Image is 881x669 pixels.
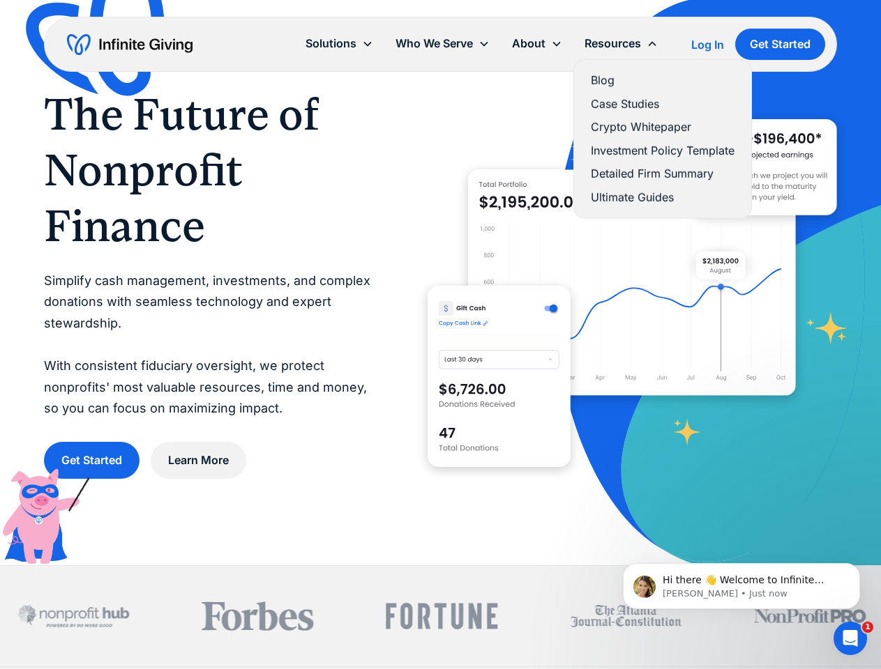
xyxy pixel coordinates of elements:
[862,622,873,633] span: 1
[591,95,735,114] a: Case Studies
[691,39,724,50] div: Log In
[602,534,881,631] iframe: Intercom notifications message
[806,312,848,344] img: fundraising star
[151,442,246,479] a: Learn More
[67,33,193,56] a: home
[44,442,140,479] a: Get Started
[512,34,545,53] div: About
[691,36,724,53] a: Log In
[501,29,573,59] div: About
[396,34,473,53] div: Who We Serve
[735,29,825,60] a: Get Started
[428,286,571,466] img: donation software for nonprofits
[591,118,735,137] a: Crypto Whitepaper
[468,169,796,395] img: nonprofit donation platform
[573,59,752,219] nav: Resources
[306,34,356,53] div: Solutions
[834,622,867,655] iframe: Intercom live chat
[384,29,501,59] div: Who We Serve
[591,188,735,207] a: Ultimate Guides
[591,164,735,183] a: Detailed Firm Summary
[573,29,669,59] div: Resources
[591,71,735,90] a: Blog
[585,34,641,53] div: Resources
[294,29,384,59] div: Solutions
[44,270,372,420] p: Simplify cash management, investments, and complex donations with seamless technology and expert ...
[591,141,735,160] a: Investment Policy Template
[44,86,372,254] h1: The Future of Nonprofit Finance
